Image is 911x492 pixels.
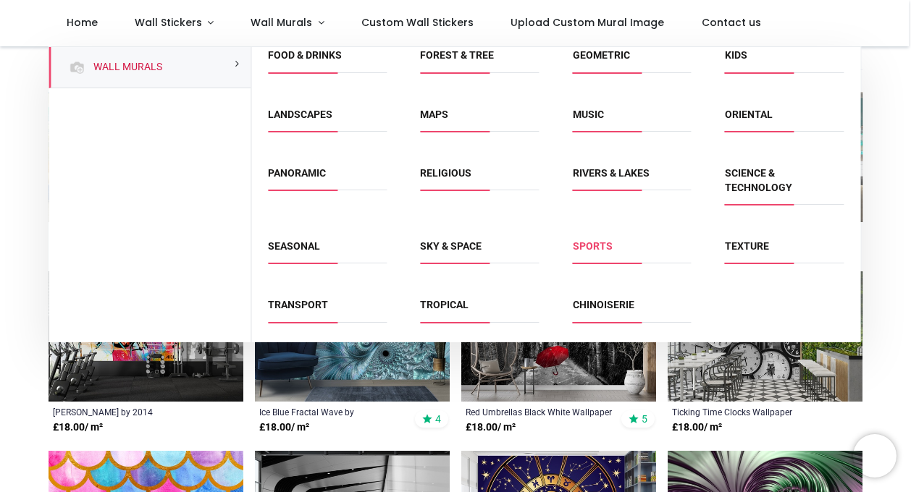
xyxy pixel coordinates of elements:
span: Panoramic [268,166,387,190]
span: Chinoiserie [573,298,692,322]
a: Sky & Space [420,240,482,252]
a: Landscapes [268,109,332,120]
iframe: Brevo live chat [853,434,897,478]
span: Kids [725,48,844,72]
a: Sports [573,240,613,252]
span: Rivers & Lakes [573,166,692,190]
span: Wall Murals [251,15,312,30]
span: Religious [420,166,539,190]
a: [PERSON_NAME] by 2014 AbcArtAttack [53,406,201,417]
a: Rivers & Lakes [573,167,650,179]
a: Music [573,109,604,120]
span: Food & Drinks [268,48,387,72]
span: Upload Custom Mural Image [511,15,664,30]
a: Seasonal [268,240,320,252]
a: Red Umbrellas Black White Wallpaper [466,406,614,417]
a: Wall Murals [88,60,162,75]
a: Geometric [573,49,630,61]
strong: £ 18.00 / m² [672,420,722,435]
a: Kids [725,49,747,61]
a: Ticking Time Clocks Wallpaper [672,406,820,417]
a: Tropical [420,299,469,310]
span: Custom Wall Stickers [361,15,474,30]
span: Sky & Space [420,239,539,263]
a: Oriental [725,109,773,120]
strong: £ 18.00 / m² [259,420,309,435]
span: Tropical [420,298,539,322]
span: Home [67,15,98,30]
a: Food & Drinks [268,49,342,61]
span: Maps [420,108,539,132]
a: Maps [420,109,448,120]
a: Chinoiserie [573,299,634,310]
span: Music [573,108,692,132]
a: Ice Blue Fractal Wave by [PERSON_NAME] [259,406,408,417]
span: Sports [573,239,692,263]
span: Science & Technology [725,166,844,205]
span: Oriental [725,108,844,132]
a: Transport [268,299,328,310]
a: Texture [725,240,769,252]
span: Texture [725,239,844,263]
img: Wall Murals [68,59,85,76]
a: Panoramic [268,167,326,179]
span: Geometric [573,48,692,72]
span: Forest & Tree [420,48,539,72]
span: Wall Stickers [135,15,202,30]
span: Landscapes [268,108,387,132]
strong: £ 18.00 / m² [466,420,516,435]
a: Forest & Tree [420,49,494,61]
span: Contact us [702,15,761,30]
span: 4 [435,412,441,425]
span: Transport [268,298,387,322]
span: Seasonal [268,239,387,263]
strong: £ 18.00 / m² [53,420,103,435]
span: 5 [642,412,647,425]
a: Science & Technology [725,167,792,193]
a: Religious [420,167,471,179]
